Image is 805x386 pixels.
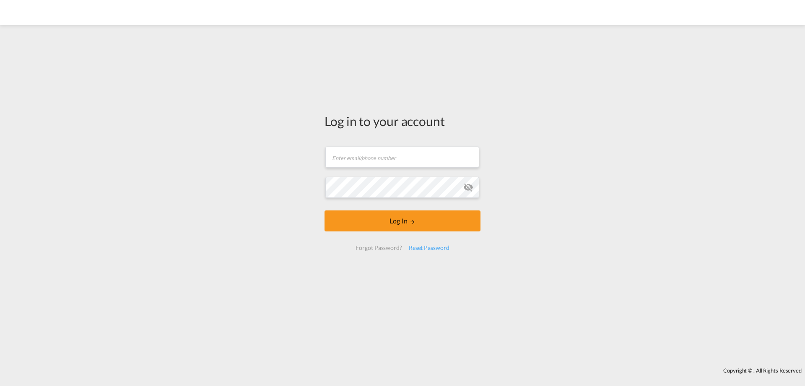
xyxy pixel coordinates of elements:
div: Forgot Password? [352,240,405,255]
md-icon: icon-eye-off [463,182,473,192]
button: LOGIN [325,210,480,231]
div: Log in to your account [325,112,480,130]
div: Reset Password [405,240,453,255]
input: Enter email/phone number [325,147,479,168]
